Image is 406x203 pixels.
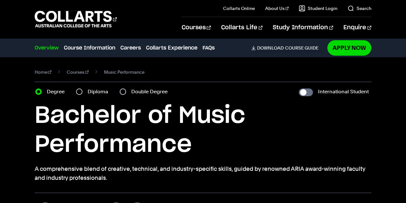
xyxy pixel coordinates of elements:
[131,87,171,96] label: Double Degree
[223,5,255,12] a: Collarts Online
[120,44,141,52] a: Careers
[265,5,289,12] a: About Us
[182,17,211,38] a: Courses
[47,87,68,96] label: Degree
[299,5,337,12] a: Student Login
[35,101,372,159] h1: Bachelor of Music Performance
[273,17,333,38] a: Study Information
[318,87,369,96] label: International Student
[35,164,372,182] p: A comprehensive blend of creative, technical, and industry-specific skills, guided by renowned AR...
[203,44,215,52] a: FAQs
[257,45,284,51] span: Download
[64,44,115,52] a: Course Information
[348,5,371,12] a: Search
[221,17,263,38] a: Collarts Life
[88,87,112,96] label: Diploma
[104,68,144,77] span: Music Performance
[343,17,371,38] a: Enquire
[146,44,197,52] a: Collarts Experience
[35,10,117,28] div: Go to homepage
[35,68,52,77] a: Home
[35,44,59,52] a: Overview
[67,68,89,77] a: Courses
[327,40,371,55] a: Apply Now
[251,45,324,51] a: DownloadCourse Guide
